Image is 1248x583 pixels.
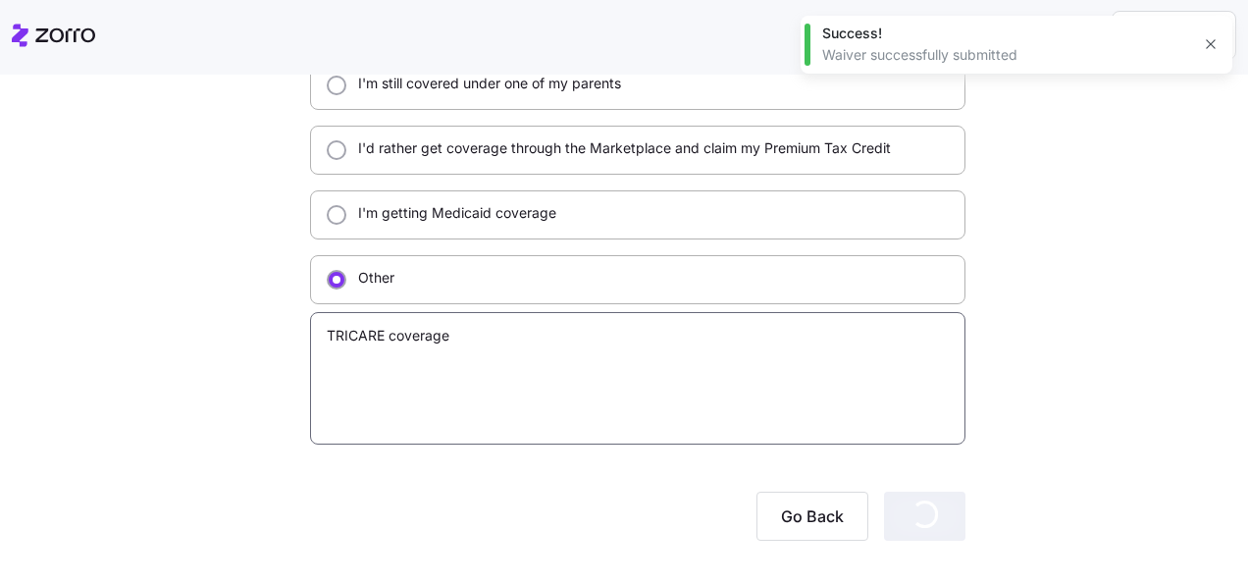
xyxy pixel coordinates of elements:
button: Go Back [756,492,868,541]
label: I'm still covered under one of my parents [346,74,621,93]
label: I'm getting Medicaid coverage [346,203,556,223]
span: Go Back [781,504,844,528]
label: I'd rather get coverage through the Marketplace and claim my Premium Tax Credit [346,138,891,158]
textarea: TRICARE coverage [310,312,965,445]
div: Success! [822,24,1189,43]
div: Waiver successfully submitted [822,45,1189,65]
label: Other [346,268,394,288]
